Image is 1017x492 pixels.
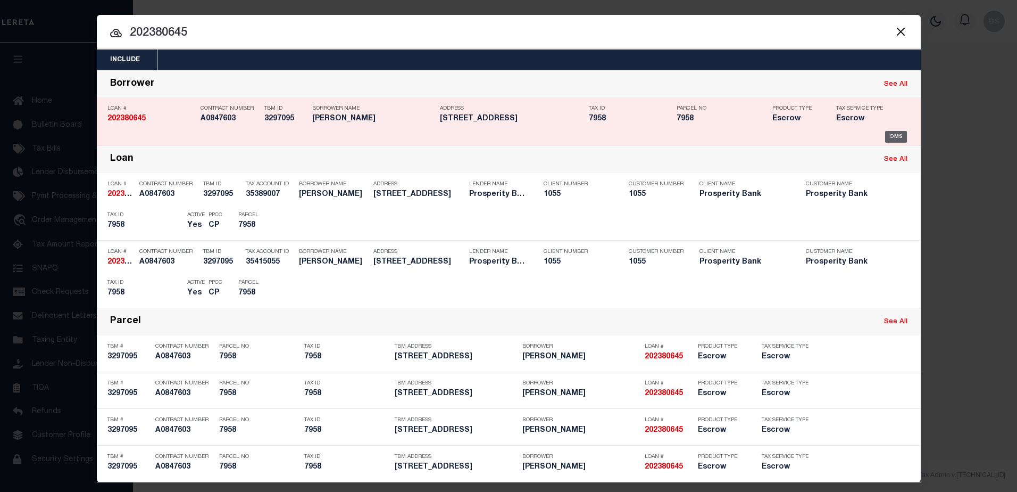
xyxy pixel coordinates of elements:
[698,389,746,398] h5: Escrow
[395,380,517,387] p: TBM Address
[762,417,810,423] p: Tax Service Type
[110,316,141,328] div: Parcel
[107,463,150,472] h5: 3297095
[299,181,368,187] p: Borrower Name
[97,24,921,43] input: Start typing...
[107,249,134,255] p: Loan #
[522,463,639,472] h5: JOSE STAFFORD
[645,463,693,472] h5: 202380645
[107,115,146,122] strong: 202380645
[884,156,907,163] a: See All
[373,249,464,255] p: Address
[884,318,907,325] a: See All
[107,426,150,435] h5: 3297095
[110,153,134,166] div: Loan
[107,190,134,199] h5: 202380645
[203,181,240,187] p: TBM ID
[219,389,299,398] h5: 7958
[139,258,198,267] h5: A0847603
[762,380,810,387] p: Tax Service Type
[698,352,746,362] h5: Escrow
[373,181,464,187] p: Address
[645,427,683,434] strong: 202380645
[522,389,639,398] h5: JOSE STAFFORD
[219,426,299,435] h5: 7958
[469,258,528,267] h5: Prosperity Bank
[522,454,639,460] p: Borrower
[209,289,222,298] h5: CP
[304,343,389,350] p: Tax ID
[246,181,294,187] p: Tax Account ID
[645,417,693,423] p: Loan #
[395,463,517,472] h5: 301 AUGUSTA ST
[107,258,134,267] h5: 202380645
[629,249,683,255] p: Customer Number
[107,191,146,198] strong: 202380645
[395,417,517,423] p: TBM Address
[762,463,810,472] h5: Escrow
[544,190,613,199] h5: 1055
[806,181,896,187] p: Customer Name
[522,380,639,387] p: Borrower
[645,463,683,471] strong: 202380645
[629,190,682,199] h5: 1055
[155,343,214,350] p: Contract Number
[203,190,240,199] h5: 3297095
[187,289,203,298] h5: Yes
[107,389,150,398] h5: 3297095
[645,352,693,362] h5: 202380645
[589,105,671,112] p: Tax ID
[645,389,693,398] h5: 202380645
[629,181,683,187] p: Customer Number
[762,426,810,435] h5: Escrow
[698,426,746,435] h5: Escrow
[373,258,464,267] h5: 301 AUGUSTA ST
[698,454,746,460] p: Product Type
[698,343,746,350] p: Product Type
[645,380,693,387] p: Loan #
[201,105,259,112] p: Contract Number
[806,190,896,199] h5: Prosperity Bank
[107,280,182,286] p: Tax ID
[645,390,683,397] strong: 202380645
[110,78,155,91] div: Borrower
[522,426,639,435] h5: JOSE STAFFORD
[107,417,150,423] p: TBM #
[246,249,294,255] p: Tax Account ID
[806,249,896,255] p: Customer Name
[304,389,389,398] h5: 7958
[440,105,583,112] p: Address
[698,380,746,387] p: Product Type
[762,389,810,398] h5: Escrow
[304,380,389,387] p: Tax ID
[699,181,790,187] p: Client Name
[219,454,299,460] p: Parcel No
[219,352,299,362] h5: 7958
[219,463,299,472] h5: 7958
[264,114,307,124] h5: 3297095
[589,114,671,124] h5: 7958
[155,352,214,362] h5: A0847603
[699,249,790,255] p: Client Name
[772,105,820,112] p: Product Type
[304,454,389,460] p: Tax ID
[395,343,517,350] p: TBM Address
[187,212,205,218] p: Active
[246,258,294,267] h5: 35415055
[139,190,198,199] h5: A0847603
[629,258,682,267] h5: 1055
[304,426,389,435] h5: 7958
[107,380,150,387] p: TBM #
[304,417,389,423] p: Tax ID
[836,105,889,112] p: Tax Service Type
[522,343,639,350] p: Borrower
[238,221,286,230] h5: 7958
[155,426,214,435] h5: A0847603
[544,258,613,267] h5: 1055
[440,114,583,124] h5: 301 AUGUSTA ST
[107,181,134,187] p: Loan #
[107,352,150,362] h5: 3297095
[373,190,464,199] h5: 301 AUGUSTA ST
[762,454,810,460] p: Tax Service Type
[762,343,810,350] p: Tax Service Type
